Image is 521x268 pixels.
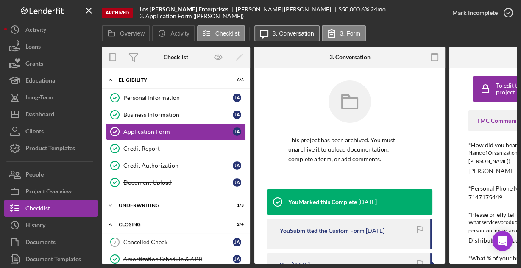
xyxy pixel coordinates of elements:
button: Long-Term [4,89,98,106]
div: Project Overview [25,183,72,202]
div: Mark Incomplete [452,4,498,21]
div: Closing [119,222,223,227]
label: Activity [170,30,189,37]
div: J A [233,178,241,187]
label: Overview [120,30,145,37]
div: Business Information [123,111,233,118]
tspan: 7 [114,239,117,245]
button: Grants [4,55,98,72]
a: Business InformationJA [106,106,246,123]
div: You Submitted the Custom Form [280,227,365,234]
div: Loans [25,38,41,57]
button: Documents [4,234,98,251]
div: Eligibility [119,77,223,83]
button: Product Templates [4,140,98,157]
div: J A [233,238,241,246]
div: Open Intercom Messenger [492,231,513,251]
a: Application FormJA [106,123,246,140]
div: J A [233,255,241,263]
div: Amortization Schedule & APR [123,256,233,262]
div: J A [233,94,241,102]
div: Educational [25,72,57,91]
button: 3. Form [322,25,366,41]
button: Project Overview [4,183,98,200]
div: Underwriting [119,203,223,208]
div: 3. Application Form ([PERSON_NAME]) [139,13,244,19]
p: This project has been archived. You must unarchive it to upload documentation, complete a form, o... [288,135,411,164]
div: J A [233,111,241,119]
time: 2024-02-05 20:32 [366,227,384,234]
div: Documents [25,234,56,253]
button: Mark Incomplete [444,4,517,21]
div: People [25,166,44,185]
div: Document Upload [123,179,233,186]
div: Cancelled Check [123,239,233,246]
a: Credit Report [106,140,246,157]
div: Checklist [25,200,50,219]
label: 3. Conversation [273,30,314,37]
div: [PERSON_NAME] [PERSON_NAME] [236,6,338,13]
button: Dashboard [4,106,98,123]
div: Grants [25,55,43,74]
label: Checklist [215,30,240,37]
div: Long-Term [25,89,53,108]
a: 7Cancelled CheckJA [106,234,246,251]
div: Personal Information [123,94,233,101]
button: Overview [102,25,150,41]
div: Checklist [164,54,188,61]
button: Activity [152,25,195,41]
button: 3. Conversation [254,25,320,41]
div: 6 % [361,6,369,13]
div: 24 mo [371,6,386,13]
a: Amortization Schedule & APRJA [106,251,246,268]
button: History [4,217,98,234]
div: 1 / 3 [228,203,244,208]
button: Checklist [4,200,98,217]
div: $50,000 [338,6,360,13]
div: You Marked this Complete [288,199,357,205]
button: Clients [4,123,98,140]
div: J A [233,161,241,170]
div: Credit Authorization [123,162,233,169]
div: Activity [25,21,46,40]
a: Document UploadJA [106,174,246,191]
div: History [25,217,45,236]
button: Document Templates [4,251,98,268]
button: Educational [4,72,98,89]
div: Archived [102,8,133,18]
div: Dashboard [25,106,54,125]
button: Checklist [197,25,245,41]
label: 3. Form [340,30,360,37]
div: 6 / 6 [228,77,244,83]
div: Credit Report [123,145,245,152]
div: 7147175449 [468,194,502,201]
button: People [4,166,98,183]
a: Personal InformationJA [106,89,246,106]
button: Activity [4,21,98,38]
div: 2 / 4 [228,222,244,227]
a: Credit AuthorizationJA [106,157,246,174]
div: Clients [25,123,44,142]
button: Loans [4,38,98,55]
div: J A [233,127,241,136]
div: Product Templates [25,140,75,159]
time: 2024-02-05 20:32 [358,199,377,205]
b: Los [PERSON_NAME] Enterprises [139,6,228,13]
div: 3. Conversation [329,54,371,61]
div: Application Form [123,128,233,135]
